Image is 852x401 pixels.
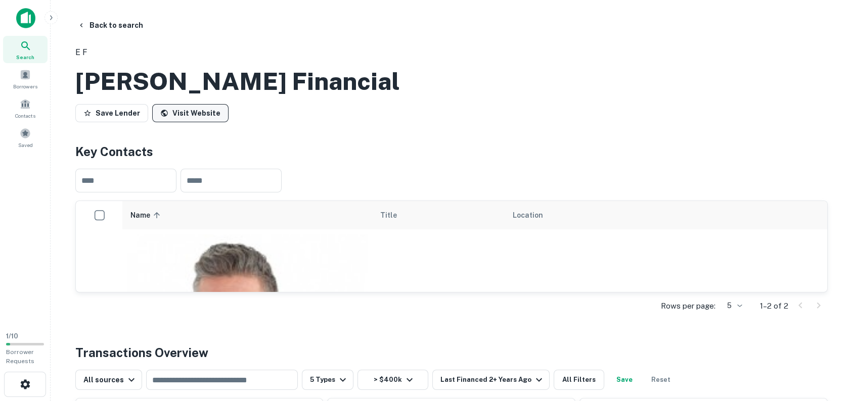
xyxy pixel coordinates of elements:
[122,201,372,229] th: Name
[302,370,353,390] button: 5 Types
[73,16,147,34] button: Back to search
[75,104,148,122] button: Save Lender
[6,348,34,365] span: Borrower Requests
[505,201,703,229] th: Location
[760,300,788,312] p: 1–2 of 2
[380,209,410,221] span: Title
[3,65,48,92] a: Borrowers
[15,112,35,120] span: Contacts
[18,141,33,149] span: Saved
[554,370,604,390] button: All Filters
[661,300,715,312] p: Rows per page:
[152,104,229,122] a: Visit Website
[720,298,744,313] div: 5
[3,36,48,63] a: Search
[13,82,37,90] span: Borrowers
[608,370,641,390] button: Save your search to get updates of matches that match your search criteria.
[75,46,828,59] p: E F
[513,209,543,221] span: Location
[645,370,677,390] button: Reset
[801,320,852,369] iframe: Chat Widget
[130,209,163,221] span: Name
[3,94,48,122] a: Contacts
[372,201,505,229] th: Title
[75,343,208,362] h4: Transactions Overview
[75,370,142,390] button: All sources
[75,142,828,161] h4: Key Contacts
[357,370,428,390] button: > $400k
[75,67,400,96] h2: [PERSON_NAME] Financial
[6,332,18,340] span: 1 / 10
[16,8,35,28] img: capitalize-icon.png
[83,374,138,386] div: All sources
[432,370,550,390] button: Last Financed 2+ Years Ago
[440,374,545,386] div: Last Financed 2+ Years Ago
[76,201,827,292] div: scrollable content
[3,124,48,151] a: Saved
[16,53,34,61] span: Search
